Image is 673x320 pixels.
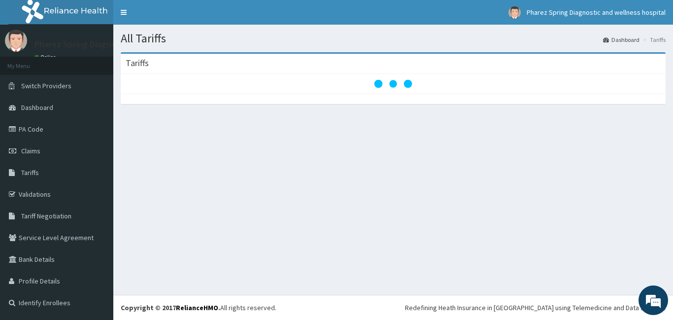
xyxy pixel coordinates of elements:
a: Online [34,54,58,61]
img: User Image [508,6,521,19]
span: Claims [21,146,40,155]
h1: All Tariffs [121,32,666,45]
li: Tariffs [640,36,666,44]
svg: audio-loading [373,64,413,104]
img: User Image [5,30,27,52]
footer: All rights reserved. [113,295,673,320]
span: Tariffs [21,168,39,177]
a: Dashboard [603,36,639,44]
span: Dashboard [21,103,53,112]
a: RelianceHMO [176,303,218,312]
p: Pharez Spring Diagnostic and wellness hospital [34,40,216,49]
h3: Tariffs [126,59,149,68]
span: Pharez Spring Diagnostic and wellness hospital [527,8,666,17]
strong: Copyright © 2017 . [121,303,220,312]
span: Tariff Negotiation [21,212,71,220]
span: Switch Providers [21,81,71,90]
div: Redefining Heath Insurance in [GEOGRAPHIC_DATA] using Telemedicine and Data Science! [405,303,666,313]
